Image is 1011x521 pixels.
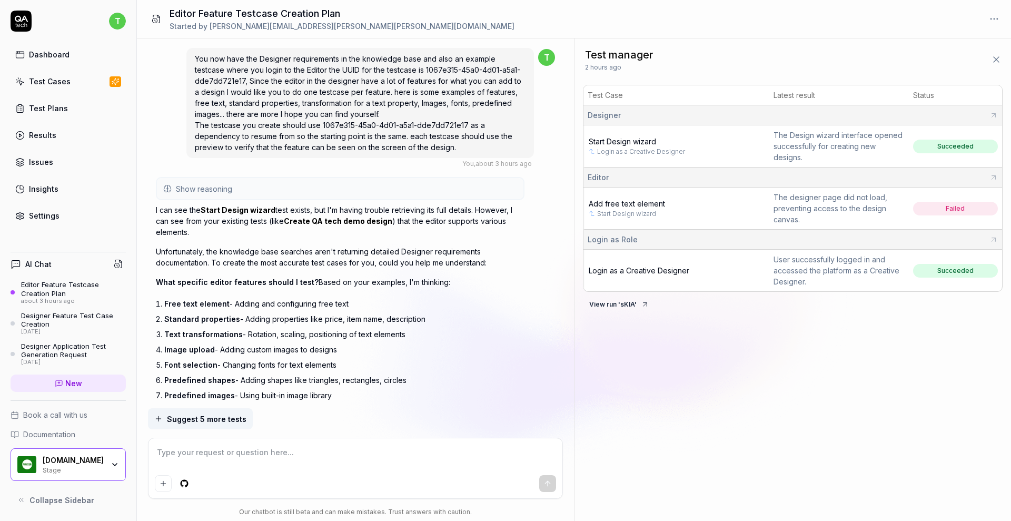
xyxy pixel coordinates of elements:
div: Editor Feature Testcase Creation Plan [21,280,126,298]
span: t [538,49,555,66]
li: - Adding properties like price, item name, description [164,311,524,327]
button: Pricer.com Logo[DOMAIN_NAME]Stage [11,448,126,481]
div: Issues [29,156,53,168]
div: Results [29,130,56,141]
button: t [109,11,126,32]
p: I can see the test exists, but I'm having trouble retrieving its full details. However, I can see... [156,204,524,238]
h1: Editor Feature Testcase Creation Plan [170,6,514,21]
span: t [109,13,126,30]
span: New [65,378,82,389]
div: [DATE] [21,359,126,366]
a: Start Design wizard [597,209,656,219]
a: Designer Feature Test Case Creation[DATE] [11,311,126,336]
span: Login as Role [588,234,638,245]
h4: AI Chat [25,259,52,270]
a: Test Cases [11,71,126,92]
div: Our chatbot is still beta and can make mistakes. Trust answers with caution. [148,507,563,517]
div: Pricer.com [43,456,104,465]
a: Test Plans [11,98,126,119]
th: Test Case [583,85,769,105]
li: - Adding and configuring free text [164,296,524,311]
span: Free text element [164,299,230,308]
a: Settings [11,205,126,226]
a: Login as a Creative Designer [597,147,685,156]
a: Create QA tech demo design [284,217,392,225]
span: You now have the Designer requirements in the knowledge base and also an example testcase where y... [195,54,521,152]
li: - Using built-in image library [164,388,524,403]
a: Start Design wizardLogin as a Creative Designer [589,137,765,156]
a: Add free text elementStart Design wizard [589,199,765,219]
button: Collapse Sidebar [11,489,126,510]
div: , about 3 hours ago [462,159,532,169]
li: - Adding custom images to designs [164,342,524,357]
img: Pricer.com Logo [17,455,36,474]
th: Latest result [769,85,909,105]
div: [DATE] [21,328,126,336]
th: Status [909,85,1002,105]
span: Standard properties [164,314,240,323]
p: Unfortunately, the knowledge base searches aren't returning detailed Designer requirements docume... [156,246,524,268]
li: - Adding shapes like triangles, rectangles, circles [164,372,524,388]
span: Text transformations [164,330,243,339]
span: Start Design wizard [589,137,656,146]
div: about 3 hours ago [21,298,126,305]
div: User successfully logged in and accessed the platform as a Creative Designer. [774,254,905,287]
a: Documentation [11,429,126,440]
div: Started by [170,21,514,32]
span: Succeeded [913,264,998,278]
div: Stage [43,465,104,474]
span: You [462,160,474,168]
span: Predefined images [164,391,235,400]
a: Start Design wizard [201,205,275,214]
div: Test Plans [29,103,68,114]
div: Dashboard [29,49,70,60]
a: Editor Feature Testcase Creation Planabout 3 hours ago [11,280,126,304]
li: - Changing fonts for text elements [164,357,524,372]
span: Show reasoning [176,183,232,194]
div: Insights [29,183,58,194]
a: View run 'sKlA' [583,298,656,309]
span: Predefined shapes [164,376,235,385]
div: Settings [29,210,60,221]
div: The Design wizard interface opened successfully for creating new designs. [774,130,905,163]
span: Test manager [585,47,653,63]
button: Suggest 5 more tests [148,408,253,429]
li: - Rotation, scaling, positioning of text elements [164,327,524,342]
span: Book a call with us [23,409,87,420]
a: Insights [11,179,126,199]
span: Designer [588,110,621,121]
div: The designer page did not load, preventing access to the design canvas. [774,192,905,225]
a: Designer Application Test Generation Request[DATE] [11,342,126,366]
span: [PERSON_NAME][EMAIL_ADDRESS][PERSON_NAME][PERSON_NAME][DOMAIN_NAME] [210,22,514,31]
span: Font selection [164,360,217,369]
a: Results [11,125,126,145]
button: Add attachment [155,475,172,492]
div: Designer Application Test Generation Request [21,342,126,359]
button: View run 'sKlA' [583,296,656,313]
span: Suggest 5 more tests [167,414,246,425]
span: Collapse Sidebar [29,495,94,506]
a: Dashboard [11,44,126,65]
span: Image upload [164,345,215,354]
a: Login as a Creative Designer [589,266,689,275]
span: Succeeded [913,140,998,153]
div: Designer Feature Test Case Creation [21,311,126,329]
span: What specific editor features should I test? [156,278,319,287]
p: Based on your examples, I'm thinking: [156,277,524,288]
span: Documentation [23,429,75,440]
span: Failed [913,202,998,215]
a: Issues [11,152,126,172]
span: Editor [588,172,609,183]
a: New [11,375,126,392]
button: Show reasoning [157,178,523,199]
span: Add free text element [589,199,665,208]
div: Test Cases [29,76,71,87]
a: Book a call with us [11,409,126,420]
span: 2 hours ago [585,63,621,72]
